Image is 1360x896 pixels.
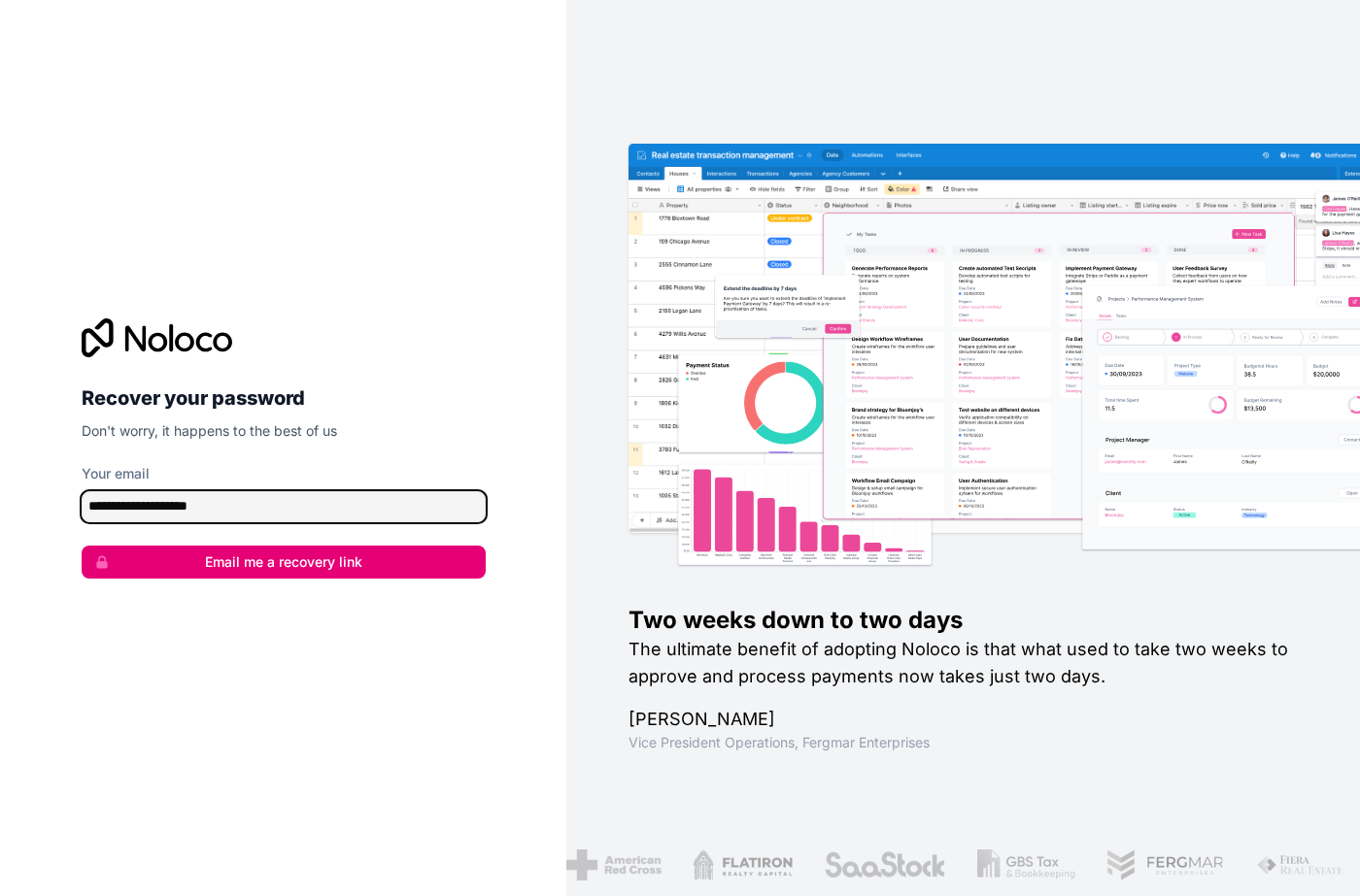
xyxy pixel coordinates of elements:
[629,636,1298,690] h2: The ultimate benefit of adopting Noloco is that what used to take two weeks to approve and proces...
[565,849,660,880] img: /assets/american-red-cross-BAupjrZR.png
[82,421,486,441] p: Don't worry, it happens to the best of us
[823,849,945,880] img: /assets/saastock-C6Zbiodz.png
[691,849,792,880] img: /assets/flatiron-C8eUkumj.png
[629,706,1298,733] h1: [PERSON_NAME]
[629,733,1298,752] h1: Vice President Operations , Fergmar Enterprises
[975,849,1073,880] img: /assets/gbstax-C-GtDUiK.png
[82,464,150,483] label: Your email
[1105,849,1224,880] img: /assets/fergmar-CudnrXN5.png
[82,546,486,579] button: Email me a recovery link
[1254,849,1345,880] img: /assets/fiera-fwj2N5v4.png
[82,491,486,522] input: email
[629,605,1298,636] h1: Two weeks down to two days
[82,381,486,415] h2: Recover your password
